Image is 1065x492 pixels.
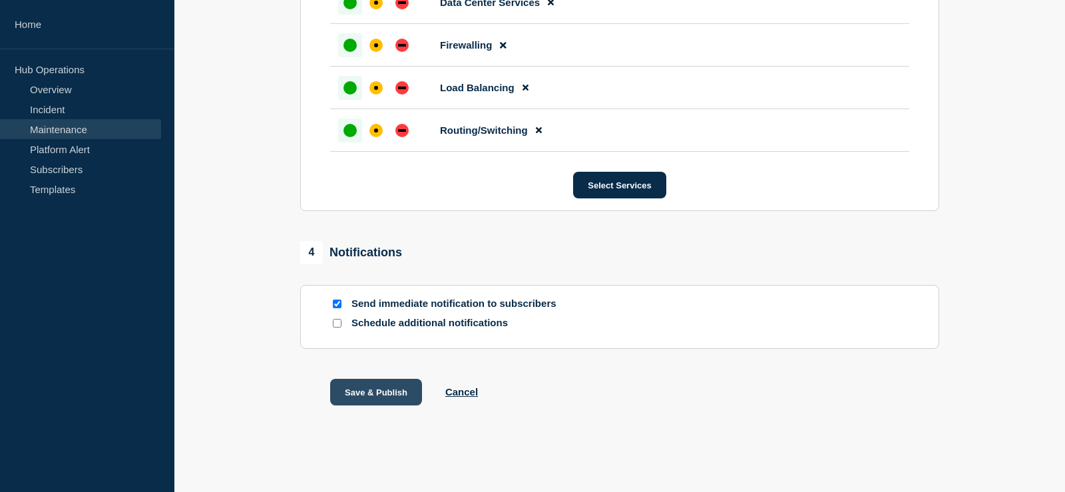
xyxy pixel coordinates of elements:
div: down [395,39,409,52]
div: down [395,81,409,95]
div: down [395,124,409,137]
div: Notifications [300,241,402,264]
div: affected [369,39,383,52]
span: Load Balancing [440,82,515,93]
div: up [343,39,357,52]
input: Send immediate notification to subscribers [333,300,341,308]
div: affected [369,81,383,95]
div: up [343,81,357,95]
span: Firewalling [440,39,492,51]
div: affected [369,124,383,137]
input: Schedule additional notifications [333,319,341,328]
div: up [343,124,357,137]
button: Cancel [445,386,478,397]
p: Send immediate notification to subscribers [351,298,564,310]
span: 4 [300,241,323,264]
button: Select Services [573,172,666,198]
button: Save & Publish [330,379,422,405]
span: Routing/Switching [440,124,528,136]
p: Schedule additional notifications [351,317,564,330]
